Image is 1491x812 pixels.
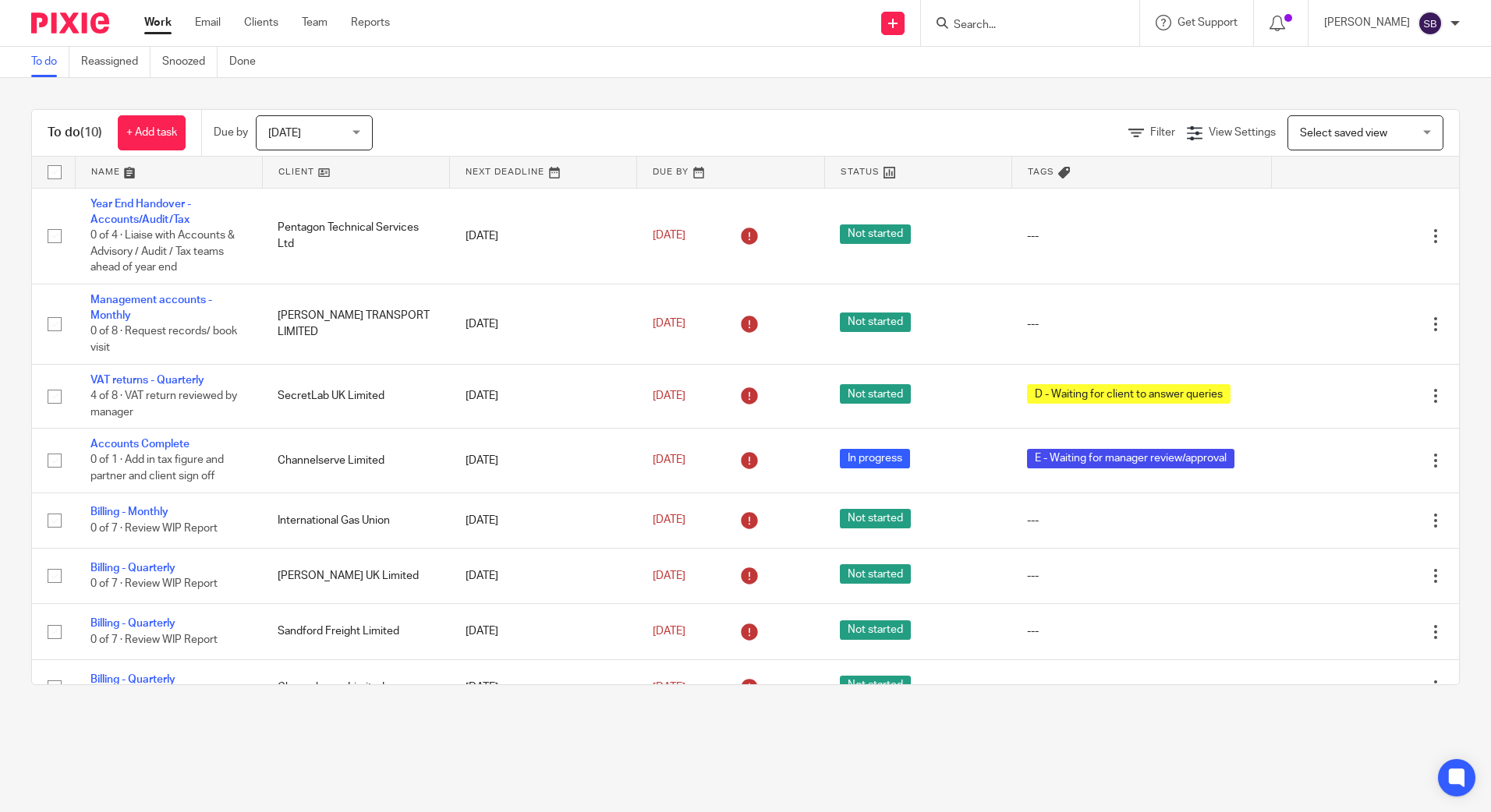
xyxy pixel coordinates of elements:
[90,618,175,629] a: Billing - Quarterly
[1324,15,1410,30] p: [PERSON_NAME]
[90,390,237,418] span: 4 of 8 · VAT return reviewed by manager
[653,230,685,241] span: [DATE]
[144,15,172,30] a: Work
[450,284,637,364] td: [DATE]
[262,659,449,715] td: Channelserve Limited
[90,674,175,685] a: Billing - Quarterly
[90,523,218,534] span: 0 of 7 · Review WIP Report
[1150,127,1175,138] span: Filter
[1209,127,1276,138] span: View Settings
[118,115,186,150] a: + Add task
[1027,623,1255,639] div: ---
[90,199,191,225] a: Year End Handover - Accounts/Audit/Tax
[90,375,204,386] a: VAT returns - Quarterly
[268,128,301,139] span: [DATE]
[90,455,224,482] span: 0 of 1 · Add in tax figure and partner and client sign off
[262,429,449,492] td: Channelserve Limited
[450,429,637,492] td: [DATE]
[840,676,911,695] span: Not started
[450,604,637,659] td: [DATE]
[450,188,637,284] td: [DATE]
[90,439,189,450] a: Accounts Complete
[1300,128,1387,139] span: Select saved view
[653,682,685,693] span: [DATE]
[840,620,911,640] span: Not started
[653,390,685,401] span: [DATE]
[262,284,449,364] td: [PERSON_NAME] TRANSPORT LIMITED
[653,319,685,330] span: [DATE]
[90,507,168,517] a: Billing - Monthly
[450,659,637,715] td: [DATE]
[840,312,911,332] span: Not started
[90,634,218,645] span: 0 of 7 · Review WIP Report
[840,384,911,404] span: Not started
[90,563,175,574] a: Billing - Quarterly
[1027,384,1231,404] span: D - Waiting for client to answer queries
[450,492,637,548] td: [DATE]
[48,125,102,141] h1: To do
[653,455,685,466] span: [DATE]
[262,549,449,604] td: [PERSON_NAME] UK Limited
[262,188,449,284] td: Pentagon Technical Services Ltd
[840,224,911,244] span: Not started
[90,295,212,321] a: Management accounts - Monthly
[840,564,911,584] span: Not started
[80,126,102,139] span: (10)
[840,509,911,528] span: Not started
[195,15,221,30] a: Email
[162,47,218,77] a: Snoozed
[81,47,151,77] a: Reassigned
[1178,17,1238,28] span: Get Support
[90,230,235,273] span: 0 of 4 · Liaise with Accounts & Advisory / Audit / Tax teams ahead of year end
[1418,11,1443,36] img: svg%3E
[450,364,637,428] td: [DATE]
[214,125,248,140] p: Due by
[653,515,685,526] span: [DATE]
[1027,449,1234,468] span: E - Waiting for manager review/approval
[90,327,237,354] span: 0 of 8 · Request records/ book visit
[840,449,910,468] span: In progress
[31,12,109,34] img: Pixie
[262,364,449,428] td: SecretLab UK Limited
[1027,228,1255,244] div: ---
[90,578,218,589] span: 0 of 7 · Review WIP Report
[31,47,69,77] a: To do
[450,549,637,604] td: [DATE]
[302,15,328,30] a: Team
[1027,568,1255,584] div: ---
[1028,168,1054,176] span: Tags
[1027,316,1255,332] div: ---
[229,47,267,77] a: Done
[653,626,685,637] span: [DATE]
[244,15,278,30] a: Clients
[1027,680,1255,695] div: ---
[952,19,1093,33] input: Search
[1027,513,1255,528] div: ---
[653,570,685,581] span: [DATE]
[262,492,449,548] td: International Gas Union
[351,15,390,30] a: Reports
[262,604,449,659] td: Sandford Freight Limited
